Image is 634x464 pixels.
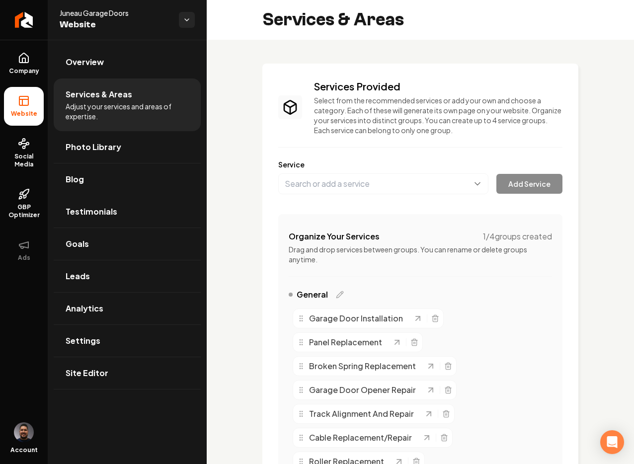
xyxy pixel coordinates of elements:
[54,163,201,195] a: Blog
[314,79,562,93] h3: Services Provided
[297,312,413,324] div: Garage Door Installation
[66,173,84,185] span: Blog
[54,325,201,357] a: Settings
[14,254,34,262] span: Ads
[7,110,41,118] span: Website
[297,432,422,444] div: Cable Replacement/Repair
[54,293,201,324] a: Analytics
[66,56,104,68] span: Overview
[15,12,33,28] img: Rebolt Logo
[14,422,34,442] img: Daniel Humberto Ortega Celis
[309,408,414,420] span: Track Alignment And Repair
[314,95,562,135] p: Select from the recommended services or add your own and choose a category. Each of these will ge...
[309,312,403,324] span: Garage Door Installation
[262,10,404,30] h2: Services & Areas
[60,8,171,18] span: Juneau Garage Doors
[66,88,132,100] span: Services & Areas
[297,408,424,420] div: Track Alignment And Repair
[54,131,201,163] a: Photo Library
[289,244,552,264] p: Drag and drop services between groups. You can rename or delete groups anytime.
[4,231,44,270] button: Ads
[5,67,43,75] span: Company
[4,180,44,227] a: GBP Optimizer
[10,446,38,454] span: Account
[4,130,44,176] a: Social Media
[54,46,201,78] a: Overview
[297,289,328,301] span: General
[66,367,108,379] span: Site Editor
[483,231,552,242] span: 1 / 4 groups created
[14,422,34,442] button: Open user button
[54,357,201,389] a: Site Editor
[54,228,201,260] a: Goals
[297,360,426,372] div: Broken Spring Replacement
[289,231,380,242] h4: Organize Your Services
[66,141,121,153] span: Photo Library
[66,101,189,121] span: Adjust your services and areas of expertise.
[66,206,117,218] span: Testimonials
[309,336,382,348] span: Panel Replacement
[54,260,201,292] a: Leads
[309,360,416,372] span: Broken Spring Replacement
[66,238,89,250] span: Goals
[66,303,103,314] span: Analytics
[309,384,416,396] span: Garage Door Opener Repair
[4,153,44,168] span: Social Media
[278,159,562,169] label: Service
[66,270,90,282] span: Leads
[60,18,171,32] span: Website
[600,430,624,454] div: Open Intercom Messenger
[54,196,201,228] a: Testimonials
[297,384,426,396] div: Garage Door Opener Repair
[66,335,100,347] span: Settings
[309,432,412,444] span: Cable Replacement/Repair
[4,203,44,219] span: GBP Optimizer
[297,336,392,348] div: Panel Replacement
[4,44,44,83] a: Company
